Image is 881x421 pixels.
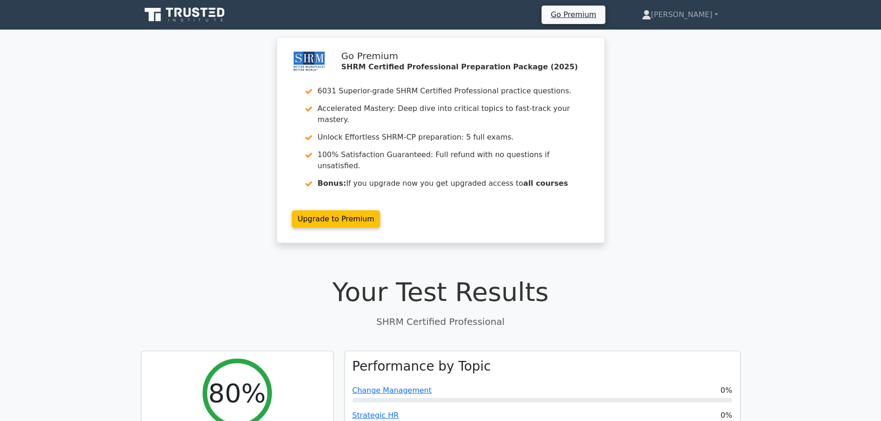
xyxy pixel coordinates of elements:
a: Strategic HR [352,411,399,420]
a: Upgrade to Premium [292,210,381,228]
h3: Performance by Topic [352,359,491,374]
p: SHRM Certified Professional [141,315,740,329]
span: 0% [721,385,732,396]
span: 0% [721,410,732,421]
a: [PERSON_NAME] [620,6,740,24]
a: Change Management [352,386,432,395]
a: Go Premium [545,8,602,21]
h2: 80% [208,378,265,409]
h1: Your Test Results [141,276,740,307]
